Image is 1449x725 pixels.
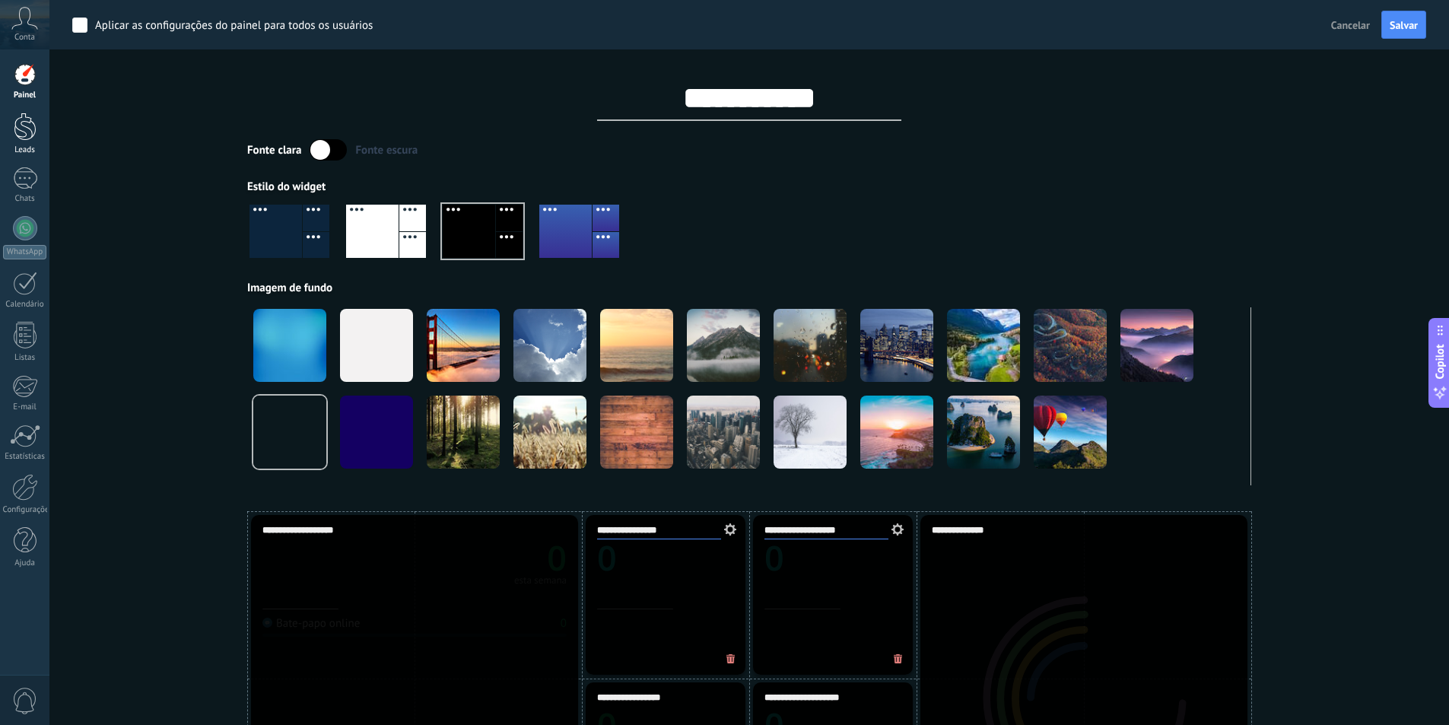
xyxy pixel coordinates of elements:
[3,245,46,259] div: WhatsApp
[1325,14,1376,37] button: Cancelar
[247,180,1251,194] div: Estilo do widget
[3,505,47,515] div: Configurações
[247,143,301,157] div: Fonte clara
[3,452,47,462] div: Estatísticas
[3,194,47,204] div: Chats
[1381,11,1426,40] button: Salvar
[3,145,47,155] div: Leads
[14,33,35,43] span: Conta
[1390,20,1418,30] span: Salvar
[3,402,47,412] div: E-mail
[3,300,47,310] div: Calendário
[247,281,1251,295] div: Imagem de fundo
[3,353,47,363] div: Listas
[1432,344,1447,379] span: Copilot
[3,558,47,568] div: Ajuda
[355,143,418,157] div: Fonte escura
[95,18,373,33] div: Aplicar as configurações do painel para todos os usuários
[1331,18,1370,32] span: Cancelar
[3,91,47,100] div: Painel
